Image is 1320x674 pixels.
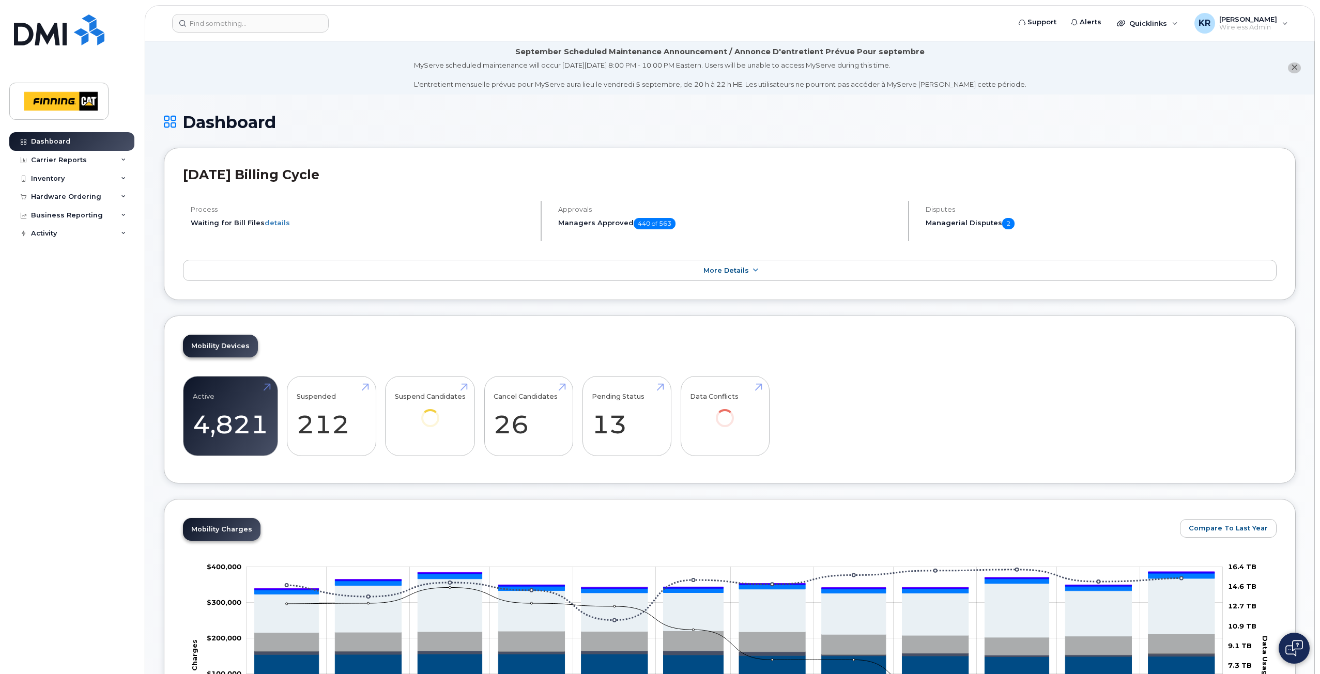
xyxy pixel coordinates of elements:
g: $0 [207,562,241,570]
g: HST [255,573,1215,590]
span: 2 [1002,218,1015,229]
h2: [DATE] Billing Cycle [183,167,1277,182]
g: Features [255,578,1215,637]
h4: Process [191,206,532,213]
a: Suspended 212 [297,382,366,450]
g: Hardware [255,631,1215,655]
a: details [265,218,290,227]
span: More Details [703,267,749,274]
a: Suspend Candidates [395,382,466,442]
h5: Managerial Disputes [926,218,1277,229]
tspan: $400,000 [207,562,241,570]
tspan: 14.6 TB [1228,582,1256,590]
a: Mobility Devices [183,335,258,357]
span: 440 of 563 [634,218,676,229]
g: $0 [207,633,241,641]
tspan: 9.1 TB [1228,641,1252,650]
div: MyServe scheduled maintenance will occur [DATE][DATE] 8:00 PM - 10:00 PM Eastern. Users will be u... [414,60,1026,89]
tspan: Charges [190,639,198,671]
g: Roaming [255,651,1215,656]
g: PST [255,572,1215,589]
h4: Disputes [926,206,1277,213]
a: Cancel Candidates 26 [494,382,563,450]
g: GST [255,573,1215,594]
a: Data Conflicts [690,382,760,442]
tspan: 12.7 TB [1228,602,1256,610]
button: close notification [1288,62,1301,73]
span: Compare To Last Year [1189,523,1268,533]
li: Waiting for Bill Files [191,218,532,228]
tspan: 7.3 TB [1228,661,1252,669]
g: QST [255,572,1215,589]
h1: Dashboard [164,113,1296,131]
tspan: 16.4 TB [1228,562,1256,570]
g: $0 [207,598,241,606]
tspan: 10.9 TB [1228,621,1256,630]
div: September Scheduled Maintenance Announcement / Annonce D'entretient Prévue Pour septembre [515,46,925,57]
a: Mobility Charges [183,518,260,541]
a: Active 4,821 [193,382,268,450]
tspan: $300,000 [207,598,241,606]
tspan: $200,000 [207,633,241,641]
h5: Managers Approved [558,218,899,229]
h4: Approvals [558,206,899,213]
a: Pending Status 13 [592,382,662,450]
button: Compare To Last Year [1180,519,1277,538]
img: Open chat [1285,640,1303,656]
